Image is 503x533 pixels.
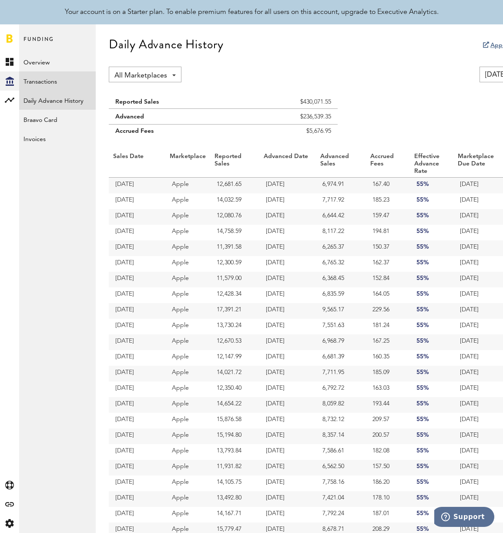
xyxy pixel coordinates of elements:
[109,319,165,334] td: [DATE]
[410,319,453,334] td: 55%
[109,381,165,397] td: [DATE]
[366,476,410,491] td: 186.20
[410,256,453,272] td: 55%
[259,507,316,523] td: [DATE]
[259,209,316,225] td: [DATE]
[210,240,259,256] td: 11,391.58
[316,397,366,413] td: 8,059.82
[316,303,366,319] td: 9,565.17
[109,225,165,240] td: [DATE]
[109,125,238,142] td: Accrued Fees
[316,381,366,397] td: 6,792.72
[316,350,366,366] td: 6,681.39
[109,287,165,303] td: [DATE]
[316,209,366,225] td: 6,644.42
[109,240,165,256] td: [DATE]
[410,240,453,256] td: 55%
[165,460,210,476] td: Apple
[259,491,316,507] td: [DATE]
[410,272,453,287] td: 55%
[165,287,210,303] td: Apple
[410,209,453,225] td: 55%
[109,428,165,444] td: [DATE]
[366,287,410,303] td: 164.05
[65,7,439,17] div: Your account is on a Starter plan. To enable premium features for all users on this account, upgr...
[210,366,259,381] td: 14,021.72
[410,507,453,523] td: 55%
[410,366,453,381] td: 55%
[259,460,316,476] td: [DATE]
[19,91,96,110] a: Daily Advance History
[259,287,316,303] td: [DATE]
[366,272,410,287] td: 152.84
[109,109,238,125] td: Advanced
[19,129,96,148] a: Invoices
[210,381,259,397] td: 12,350.40
[165,507,210,523] td: Apple
[259,303,316,319] td: [DATE]
[316,366,366,381] td: 7,711.95
[316,413,366,428] td: 8,732.12
[316,151,366,178] th: Advanced Sales
[109,256,165,272] td: [DATE]
[165,151,210,178] th: Marketplace
[210,350,259,366] td: 12,147.99
[410,193,453,209] td: 55%
[366,366,410,381] td: 185.09
[366,319,410,334] td: 181.24
[109,37,224,51] div: Daily Advance History
[210,428,259,444] td: 15,194.80
[238,125,338,142] td: $5,676.95
[259,413,316,428] td: [DATE]
[165,334,210,350] td: Apple
[165,193,210,209] td: Apple
[210,460,259,476] td: 11,931.82
[410,303,453,319] td: 55%
[210,256,259,272] td: 12,300.59
[109,178,165,193] td: [DATE]
[165,491,210,507] td: Apple
[259,444,316,460] td: [DATE]
[259,272,316,287] td: [DATE]
[109,491,165,507] td: [DATE]
[366,350,410,366] td: 160.35
[109,460,165,476] td: [DATE]
[210,303,259,319] td: 17,391.21
[210,287,259,303] td: 12,428.34
[165,444,210,460] td: Apple
[109,151,165,178] th: Sales Date
[19,52,96,71] a: Overview
[210,209,259,225] td: 12,080.76
[410,350,453,366] td: 55%
[259,151,316,178] th: Advanced Date
[316,225,366,240] td: 8,117.22
[210,193,259,209] td: 14,032.59
[316,240,366,256] td: 6,265.37
[165,303,210,319] td: Apple
[259,225,316,240] td: [DATE]
[366,256,410,272] td: 162.37
[259,240,316,256] td: [DATE]
[316,334,366,350] td: 6,968.79
[210,413,259,428] td: 15,876.58
[165,178,210,193] td: Apple
[210,225,259,240] td: 14,758.59
[210,397,259,413] td: 14,654.22
[410,151,453,178] th: Effective Advance Rate
[210,334,259,350] td: 12,670.53
[165,397,210,413] td: Apple
[410,460,453,476] td: 55%
[165,319,210,334] td: Apple
[109,193,165,209] td: [DATE]
[259,381,316,397] td: [DATE]
[165,413,210,428] td: Apple
[114,68,167,83] span: All Marketplaces
[165,240,210,256] td: Apple
[259,193,316,209] td: [DATE]
[316,287,366,303] td: 6,835.59
[366,193,410,209] td: 185.23
[210,272,259,287] td: 11,579.00
[19,71,96,91] a: Transactions
[109,334,165,350] td: [DATE]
